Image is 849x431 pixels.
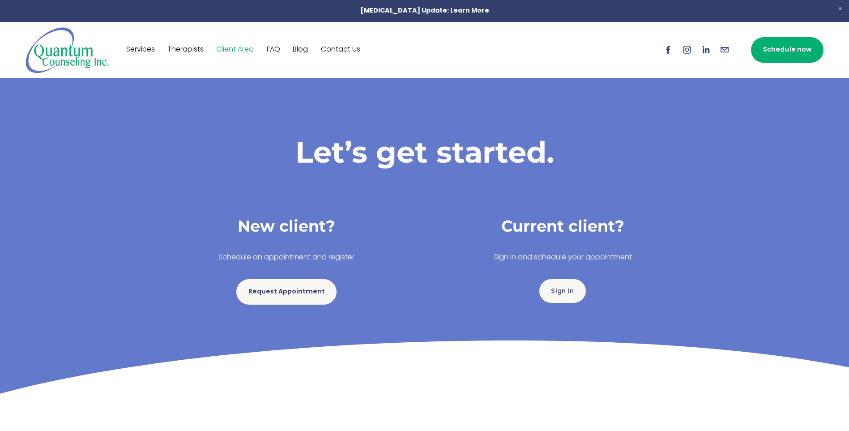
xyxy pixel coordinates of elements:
a: Therapists [167,43,204,57]
a: info@quantumcounselinginc.com [720,45,730,55]
img: Quantum Counseling Inc. | Change starts here. [26,26,109,73]
a: FAQ [267,43,280,57]
a: LinkedIn [701,45,711,55]
a: Instagram [682,45,692,55]
a: Request Appointment [236,279,337,305]
h1: Let’s get started. [156,134,693,170]
h3: Current client? [432,216,693,237]
a: Sign In [539,279,586,303]
a: Facebook [663,45,673,55]
p: Schedule an appointment and register [156,251,417,264]
a: Blog [293,43,308,57]
h3: New client? [156,216,417,237]
a: Client Area [216,43,254,57]
a: Schedule now [751,37,823,63]
a: Services [126,43,155,57]
a: Contact Us [321,43,360,57]
p: Sign in and schedule your appointment [432,251,693,264]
